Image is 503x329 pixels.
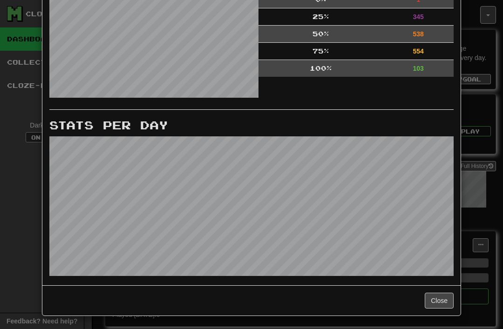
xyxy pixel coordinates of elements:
[413,13,424,20] strong: 345
[49,119,454,131] h3: Stats Per Day
[425,293,454,309] button: Close
[413,47,424,55] strong: 554
[258,60,383,77] td: 100 %
[413,65,424,72] strong: 103
[258,8,383,26] td: 25 %
[258,26,383,43] td: 50 %
[258,43,383,60] td: 75 %
[413,30,424,38] strong: 538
